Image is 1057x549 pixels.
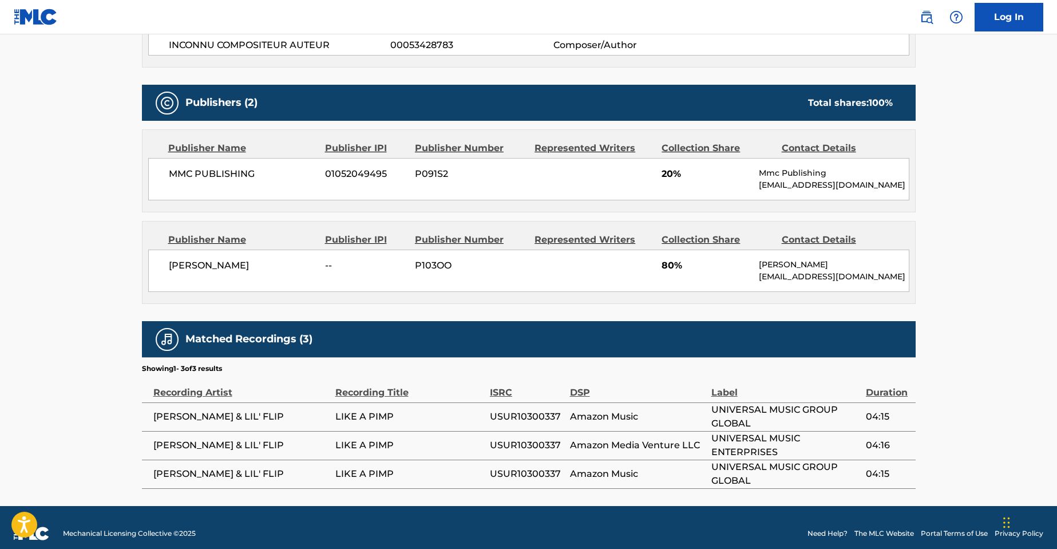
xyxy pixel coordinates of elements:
[866,374,910,400] div: Duration
[325,167,406,181] span: 01052049495
[490,410,564,424] span: USUR10300337
[759,259,908,271] p: [PERSON_NAME]
[808,96,893,110] div: Total shares:
[153,374,330,400] div: Recording Artist
[490,439,564,452] span: USUR10300337
[949,10,963,24] img: help
[759,271,908,283] p: [EMAIL_ADDRESS][DOMAIN_NAME]
[921,528,988,539] a: Portal Terms of Use
[390,38,553,52] span: 00053428783
[160,96,174,110] img: Publishers
[168,141,316,155] div: Publisher Name
[415,141,526,155] div: Publisher Number
[169,38,391,52] span: INCONNU COMPOSITEUR AUTEUR
[185,96,258,109] h5: Publishers (2)
[711,432,860,459] span: UNIVERSAL MUSIC ENTERPRISES
[782,141,893,155] div: Contact Details
[14,527,49,540] img: logo
[866,410,910,424] span: 04:15
[854,528,914,539] a: The MLC Website
[325,141,406,155] div: Publisher IPI
[570,410,706,424] span: Amazon Music
[168,233,316,247] div: Publisher Name
[915,6,938,29] a: Public Search
[869,97,893,108] span: 100 %
[535,233,653,247] div: Represented Writers
[415,259,526,272] span: P103OO
[570,439,706,452] span: Amazon Media Venture LLC
[335,374,484,400] div: Recording Title
[1000,494,1057,549] iframe: Chat Widget
[335,410,484,424] span: LIKE A PIMP
[335,467,484,481] span: LIKE A PIMP
[325,233,406,247] div: Publisher IPI
[160,333,174,346] img: Matched Recordings
[570,467,706,481] span: Amazon Music
[153,439,330,452] span: [PERSON_NAME] & LIL' FLIP
[662,259,750,272] span: 80%
[807,528,848,539] a: Need Help?
[662,167,750,181] span: 20%
[995,528,1043,539] a: Privacy Policy
[169,259,317,272] span: [PERSON_NAME]
[570,374,706,400] div: DSP
[866,467,910,481] span: 04:15
[490,467,564,481] span: USUR10300337
[759,167,908,179] p: Mmc Publishing
[142,364,222,374] p: Showing 1 - 3 of 3 results
[169,167,317,181] span: MMC PUBLISHING
[14,9,58,25] img: MLC Logo
[415,233,526,247] div: Publisher Number
[325,259,406,272] span: --
[759,179,908,191] p: [EMAIL_ADDRESS][DOMAIN_NAME]
[490,374,564,400] div: ISRC
[153,410,330,424] span: [PERSON_NAME] & LIL' FLIP
[535,141,653,155] div: Represented Writers
[662,141,773,155] div: Collection Share
[711,374,860,400] div: Label
[553,38,702,52] span: Composer/Author
[945,6,968,29] div: Help
[662,233,773,247] div: Collection Share
[975,3,1043,31] a: Log In
[1003,505,1010,540] div: Drag
[866,439,910,452] span: 04:16
[711,460,860,488] span: UNIVERSAL MUSIC GROUP GLOBAL
[415,167,526,181] span: P091S2
[63,528,196,539] span: Mechanical Licensing Collective © 2025
[185,333,312,346] h5: Matched Recordings (3)
[153,467,330,481] span: [PERSON_NAME] & LIL' FLIP
[782,233,893,247] div: Contact Details
[920,10,933,24] img: search
[335,439,484,452] span: LIKE A PIMP
[711,403,860,430] span: UNIVERSAL MUSIC GROUP GLOBAL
